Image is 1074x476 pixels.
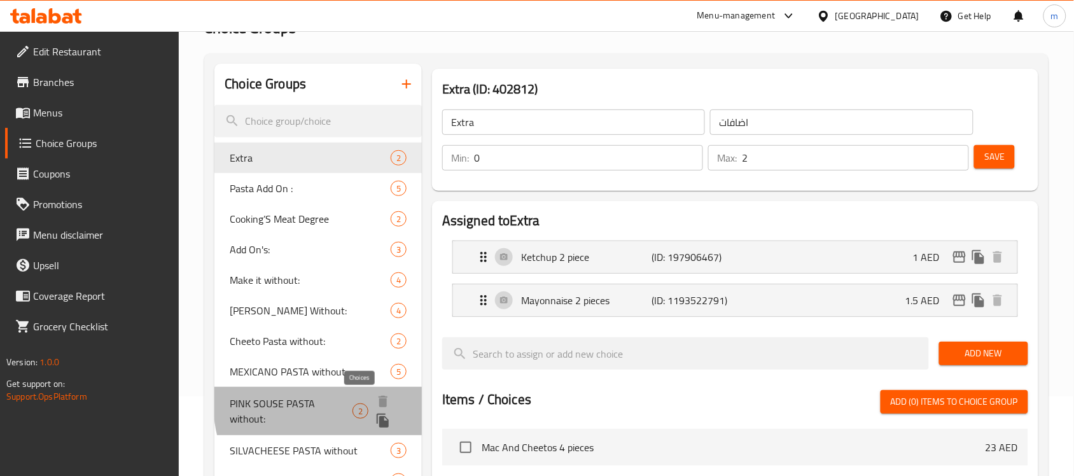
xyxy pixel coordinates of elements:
span: Cooking’S Meat Degree [230,211,391,227]
li: Expand [442,279,1028,322]
span: Promotions [33,197,169,212]
span: 5 [391,183,406,195]
div: Pasta Add On :5 [214,173,422,204]
div: Expand [453,284,1017,316]
a: Upsell [5,250,179,281]
button: Add New [939,342,1028,365]
span: Make it without: [230,272,391,288]
span: 3 [391,445,406,457]
button: Add (0) items to choice group [881,390,1028,414]
button: edit [950,248,969,267]
button: duplicate [969,291,988,310]
span: 3 [391,244,406,256]
a: Menus [5,97,179,128]
span: Add New [949,346,1018,361]
div: Choices [391,443,407,458]
button: delete [988,291,1007,310]
span: 4 [391,305,406,317]
div: Expand [453,241,1017,273]
span: Upsell [33,258,169,273]
span: 2 [391,213,406,225]
div: SILVACHEESE PASTA without3 [214,435,422,466]
span: Pasta Add On : [230,181,391,196]
input: search [442,337,929,370]
div: Choices [391,333,407,349]
span: Cheeto Pasta without: [230,333,391,349]
a: Coverage Report [5,281,179,311]
span: Grocery Checklist [33,319,169,334]
div: MEXICANO PASTA without5 [214,356,422,387]
h2: Items / Choices [442,390,531,409]
span: Get support on: [6,375,65,392]
div: Make it without:4 [214,265,422,295]
a: Promotions [5,189,179,220]
p: 23 AED [986,440,1018,455]
h2: Assigned to Extra [442,211,1028,230]
div: Choices [391,303,407,318]
span: MEXICANO PASTA without [230,364,391,379]
span: Choice Groups [36,136,169,151]
div: Extra2 [214,143,422,173]
span: Mac And Cheetos 4 pieces [482,440,986,455]
span: 4 [391,274,406,286]
p: 1.5 AED [905,293,950,308]
a: Branches [5,67,179,97]
div: [GEOGRAPHIC_DATA] [835,9,919,23]
button: duplicate [373,411,393,430]
p: Mayonnaise 2 pieces [521,293,652,308]
p: (ID: 197906467) [652,249,739,265]
div: Menu-management [697,8,776,24]
div: PINK SOUSE PASTA without:2deleteduplicate [214,387,422,435]
li: Expand [442,235,1028,279]
a: Support.OpsPlatform [6,388,87,405]
span: Branches [33,74,169,90]
h3: Extra (ID: 402812) [442,79,1028,99]
button: delete [988,248,1007,267]
a: Coupons [5,158,179,189]
div: Cooking’S Meat Degree2 [214,204,422,234]
p: Max: [717,150,737,165]
div: Choices [391,211,407,227]
span: 5 [391,366,406,378]
span: 2 [391,335,406,347]
span: Version: [6,354,38,370]
span: 2 [353,405,368,417]
a: Grocery Checklist [5,311,179,342]
h2: Choice Groups [225,74,306,94]
div: Choices [391,150,407,165]
input: search [214,105,422,137]
button: duplicate [969,248,988,267]
span: Save [984,149,1005,165]
div: Choices [391,242,407,257]
span: Extra [230,150,391,165]
a: Edit Restaurant [5,36,179,67]
span: [PERSON_NAME] Without: [230,303,391,318]
span: Add (0) items to choice group [891,394,1018,410]
button: Save [974,145,1015,169]
p: 1 AED [913,249,950,265]
span: Edit Restaurant [33,44,169,59]
span: Add On's: [230,242,391,257]
div: Choices [391,364,407,379]
span: 2 [391,152,406,164]
div: [PERSON_NAME] Without:4 [214,295,422,326]
span: m [1051,9,1059,23]
div: Add On's:3 [214,234,422,265]
div: Choices [391,181,407,196]
p: (ID: 1193522791) [652,293,739,308]
a: Choice Groups [5,128,179,158]
span: Menus [33,105,169,120]
span: Select choice [452,434,479,461]
div: Cheeto Pasta without:2 [214,326,422,356]
span: Menu disclaimer [33,227,169,242]
span: Coverage Report [33,288,169,304]
span: PINK SOUSE PASTA without: [230,396,352,426]
span: SILVACHEESE PASTA without [230,443,391,458]
div: Choices [391,272,407,288]
button: delete [373,392,393,411]
span: 1.0.0 [39,354,59,370]
p: Min: [451,150,469,165]
a: Menu disclaimer [5,220,179,250]
span: Coupons [33,166,169,181]
button: edit [950,291,969,310]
